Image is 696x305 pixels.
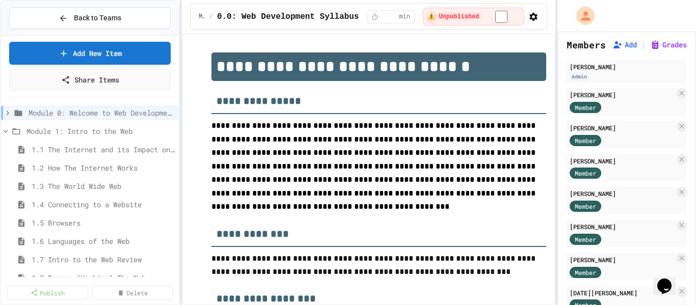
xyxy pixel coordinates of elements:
div: [PERSON_NAME] [570,90,675,99]
button: Grades [650,40,687,50]
div: [PERSON_NAME] [570,189,675,198]
span: 1.2 How The Internet Works [32,162,175,173]
input: publish toggle [483,11,520,23]
span: Member [575,268,596,277]
span: 1.6 Languages of the Web [32,236,175,246]
span: 1.5 Browsers [32,217,175,228]
a: Delete [92,286,173,300]
h2: Members [567,38,606,52]
a: Add New Item [9,42,171,65]
span: Member [575,202,596,211]
span: 1.4 Connecting to a Website [32,199,175,210]
div: [PERSON_NAME] [570,156,675,165]
button: Back to Teams [9,7,171,29]
div: [PERSON_NAME] [570,255,675,264]
span: Module 1: Intro to the Web [26,126,175,136]
div: ⚠️ Students cannot see this content! Click the toggle to publish it and make it visible to your c... [423,8,524,25]
span: 1.1 The Internet and its Impact on Society [32,144,175,155]
div: [PERSON_NAME] [570,62,684,71]
span: Member [575,235,596,244]
a: Publish [7,286,88,300]
div: [PERSON_NAME] [570,222,675,231]
span: / [209,13,213,21]
span: 1.8 Bonus: "Hacking" The Web [32,272,175,283]
iframe: chat widget [653,264,686,295]
div: [DATE][PERSON_NAME] [570,288,675,297]
span: Module 0: Welcome to Web Development [199,13,205,21]
span: | [641,39,646,51]
button: Add [612,40,637,50]
span: 1.3 The World Wide Web [32,181,175,191]
span: min [399,13,410,21]
span: Module 0: Welcome to Web Development [29,107,175,118]
div: My Account [566,4,597,27]
a: Share Items [9,69,171,91]
span: ⚠️ Unpublished [427,13,479,21]
span: Member [575,169,596,178]
div: Admin [570,72,589,81]
span: 1.7 Intro to the Web Review [32,254,175,265]
div: [PERSON_NAME] [570,123,675,132]
span: Back to Teams [74,13,121,23]
span: Member [575,103,596,112]
span: Member [575,136,596,145]
span: 0.0: Web Development Syllabus [217,11,359,23]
